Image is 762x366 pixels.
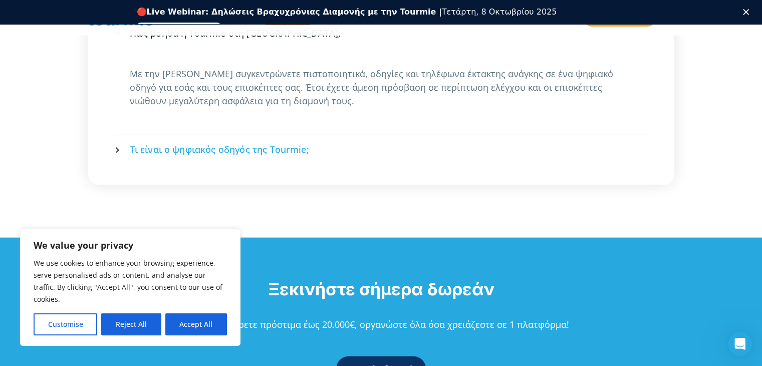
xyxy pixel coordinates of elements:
[137,23,221,35] a: Εγγραφείτε δωρεάν
[130,143,309,156] span: Τι είναι ο ψηφιακός οδηγός της Tourmie;
[137,7,557,17] div: 🔴 Τετάρτη, 8 Οκτωβρίου 2025
[130,67,633,108] p: Με την [PERSON_NAME] συγκεντρώνετε πιστοποιητικά, οδηγίες και τηλέφωνα έκτακτης ανάγκης σε ένα ψη...
[728,332,752,356] iframe: Intercom live chat
[268,279,494,299] span: Ξεκινήστε σήμερα δωρεάν
[165,313,227,335] button: Accept All
[34,239,227,251] p: We value your privacy
[101,313,161,335] button: Reject All
[34,313,97,335] button: Customise
[115,136,648,163] a: Τι είναι ο ψηφιακός οδηγός της Tourmie;
[147,7,442,17] b: Live Webinar: Δηλώσεις Βραχυχρόνιας Διαμονής με την Tourmie |
[34,257,227,305] p: We use cookies to enhance your browsing experience, serve personalised ads or content, and analys...
[743,9,753,15] div: Κλείσιμο
[193,318,569,330] span: Μην ρισκάρετε πρόστιμα έως 20.000€, οργανώστε όλα όσα χρειάζεστε σε 1 πλατφόρμα!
